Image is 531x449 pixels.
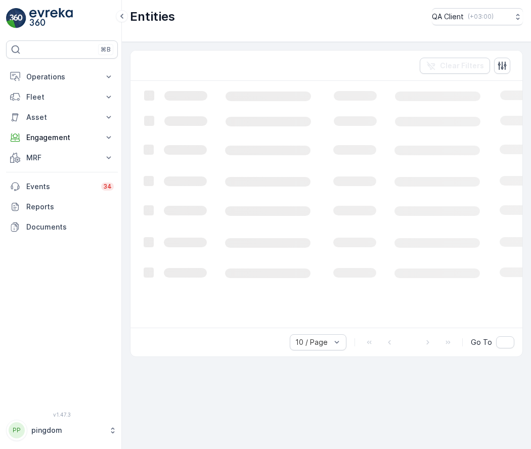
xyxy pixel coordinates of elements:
p: Engagement [26,132,98,143]
p: Reports [26,202,114,212]
p: Events [26,182,95,192]
span: v 1.47.3 [6,412,118,418]
button: Clear Filters [420,58,490,74]
p: QA Client [432,12,464,22]
a: Events34 [6,176,118,197]
p: Asset [26,112,98,122]
p: ( +03:00 ) [468,13,494,21]
p: Entities [130,9,175,25]
p: MRF [26,153,98,163]
img: logo_light-DOdMpM7g.png [29,8,73,28]
button: Engagement [6,127,118,148]
p: ⌘B [101,46,111,54]
p: Operations [26,72,98,82]
button: Asset [6,107,118,127]
button: Fleet [6,87,118,107]
p: 34 [103,183,112,191]
button: QA Client(+03:00) [432,8,523,25]
div: PP [9,422,25,438]
p: Clear Filters [440,61,484,71]
button: MRF [6,148,118,168]
button: Operations [6,67,118,87]
span: Go To [471,337,492,347]
button: PPpingdom [6,420,118,441]
p: Documents [26,222,114,232]
a: Reports [6,197,118,217]
img: logo [6,8,26,28]
p: Fleet [26,92,98,102]
p: pingdom [31,425,104,435]
a: Documents [6,217,118,237]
